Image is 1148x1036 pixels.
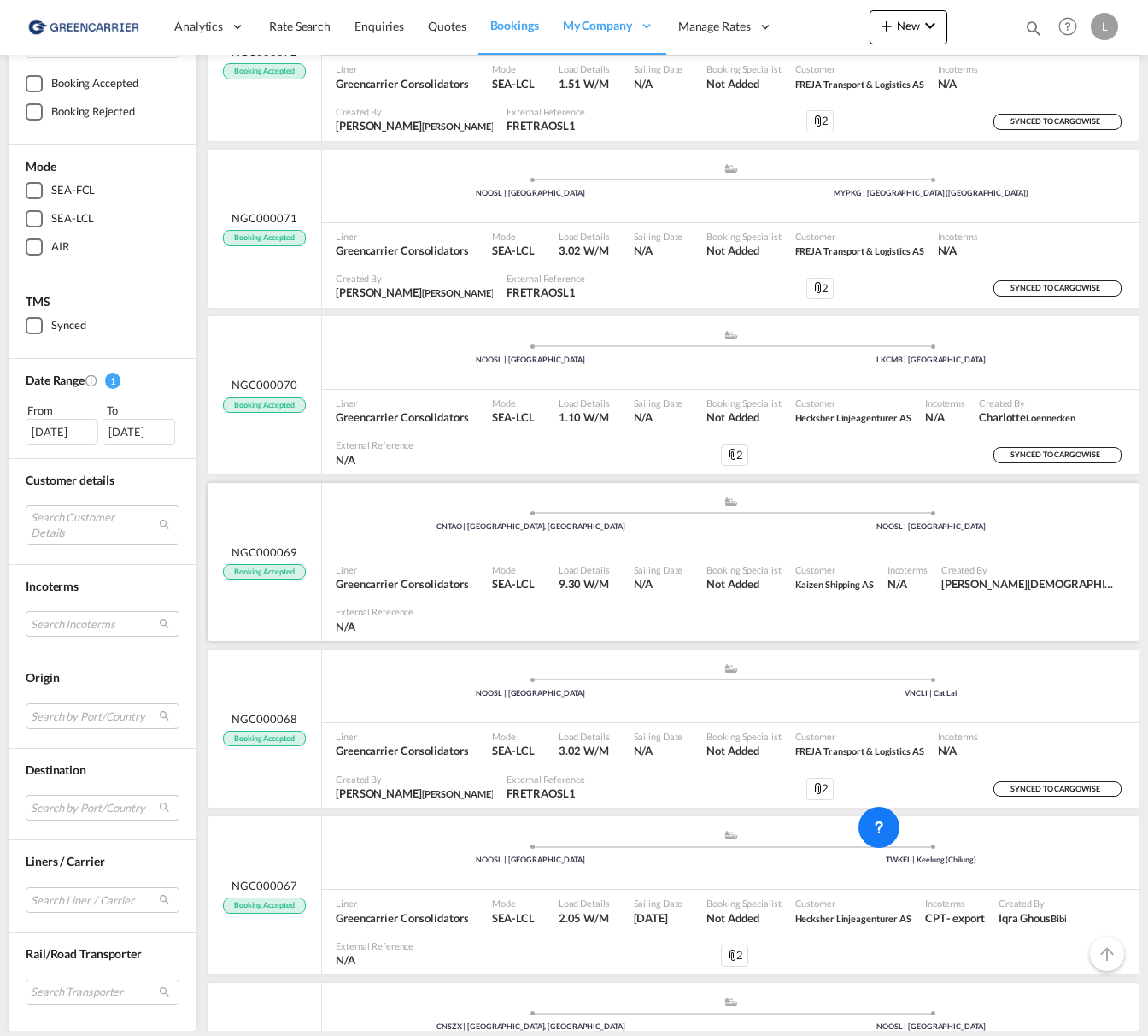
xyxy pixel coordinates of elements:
[492,897,534,909] span: Mode
[925,409,945,425] div: N/A
[26,945,179,962] div: Rail/Road Transporter
[721,945,748,967] div: 2
[876,15,897,36] md-icon: icon-plus 400-fg
[634,243,683,258] span: N/A
[507,285,584,300] span: FRETRAOSL1
[938,743,958,758] div: N/A
[208,816,1139,974] div: NGC000067 Booking Accepted assets/icons/custom/ship-fill.svgassets/icons/custom/roll-o-plane.svgP...
[795,897,911,909] span: Customer
[105,403,180,420] div: To
[559,410,609,424] span: 1.10 W/M
[634,563,683,576] span: Sailing Date
[208,483,1139,641] div: NGC000069 Booking Accepted assets/icons/custom/ship-fill.svgassets/icons/custom/roll-o-plane.svgP...
[1010,784,1104,800] span: SYNCED TO CARGOWISE
[634,730,683,743] span: Sailing Date
[993,280,1122,297] div: SYNCED TO CARGOWISE
[999,910,1067,926] span: Iqra Ghous Bibi
[336,62,468,75] span: Liner
[811,281,825,295] md-icon: icon-attachment
[795,576,874,592] span: Kaizen Shipping AS
[634,743,683,758] span: N/A
[1053,12,1091,43] div: Help
[336,952,413,968] span: N/A
[706,576,781,592] span: Not Added
[559,397,610,409] span: Load Details
[993,781,1122,798] div: SYNCED TO CARGOWISE
[706,243,781,258] span: Not Added
[336,605,413,618] span: External Reference
[26,373,85,387] span: Date Range
[492,743,534,758] span: SEA-LCL
[26,294,50,309] span: TMS
[806,778,834,800] div: 2
[731,355,1132,366] div: LKCMB | [GEOGRAPHIC_DATA]
[492,62,534,75] span: Mode
[51,104,134,121] div: Booking Rejected
[706,897,781,909] span: Booking Specialist
[51,76,138,93] div: Booking Accepted
[925,910,946,926] div: CPT
[876,19,940,32] span: New
[795,243,924,258] span: FREJA Transport & Logistics AS
[492,230,534,243] span: Mode
[492,409,534,425] span: SEA-LCL
[1097,944,1117,964] md-icon: icon-arrow-up
[336,452,413,468] span: N/A
[706,743,781,758] span: Not Added
[26,210,179,227] md-checkbox: SEA-LCL
[979,409,1075,425] span: Charlotte Loennecken
[634,62,683,75] span: Sailing Date
[208,650,1139,808] div: NGC000068 Booking Accepted assets/icons/custom/ship-fill.svgassets/icons/custom/roll-o-plane.svgP...
[102,420,175,445] div: [DATE]
[795,563,874,576] span: Customer
[721,831,741,839] md-icon: assets/icons/custom/ship-fill.svg
[563,17,632,34] span: My Company
[795,230,924,243] span: Customer
[795,79,924,90] span: FREJA Transport & Logistics AS
[559,911,609,925] span: 2.05 W/M
[26,855,104,869] span: Liners / Carrier
[1051,913,1067,924] span: Bibi
[706,230,781,243] span: Booking Specialist
[706,397,781,409] span: Booking Specialist
[795,397,911,409] span: Customer
[634,409,683,425] span: N/A
[223,898,305,914] span: Booking Accepted
[795,579,874,590] span: Kaizen Shipping AS
[811,115,825,128] md-icon: icon-attachment
[422,287,494,298] span: [PERSON_NAME]
[731,688,1132,699] div: VNCLI | Cat Lai
[26,473,114,487] span: Customer details
[85,374,98,388] md-icon: Created On
[559,730,610,743] span: Load Details
[26,403,101,420] div: From
[336,939,413,952] span: External Reference
[26,403,179,445] span: From To [DATE][DATE]
[795,913,911,924] span: Hecksher Linjeagenturer AS
[492,730,534,743] span: Mode
[559,563,610,576] span: Load Details
[726,448,740,462] md-icon: icon-attachment
[559,577,609,591] span: 9.30 W/M
[231,210,296,226] span: NGC000071
[507,773,584,786] span: External Reference
[795,412,911,423] span: Hecksher Linjeagenturer AS
[336,76,468,91] span: Greencarrier Consolidators
[26,8,141,46] img: e39c37208afe11efa9cb1d7a6ea7d6f5.png
[354,19,404,33] span: Enquiries
[920,15,940,36] md-icon: icon-chevron-down
[634,230,683,243] span: Sailing Date
[490,18,539,32] span: Bookings
[422,788,494,799] span: [PERSON_NAME]
[331,688,731,699] div: NOOSL | [GEOGRAPHIC_DATA]
[795,743,924,758] span: FREJA Transport & Logistics AS
[336,563,468,576] span: Liner
[795,730,924,743] span: Customer
[721,164,741,173] md-icon: assets/icons/custom/ship-fill.svg
[559,62,610,75] span: Load Details
[721,998,741,1006] md-icon: assets/icons/custom/ship-fill.svg
[331,1021,731,1033] div: CNSZX | [GEOGRAPHIC_DATA], [GEOGRAPHIC_DATA]
[634,576,683,592] span: N/A
[223,564,305,580] span: Booking Accepted
[174,18,223,35] span: Analytics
